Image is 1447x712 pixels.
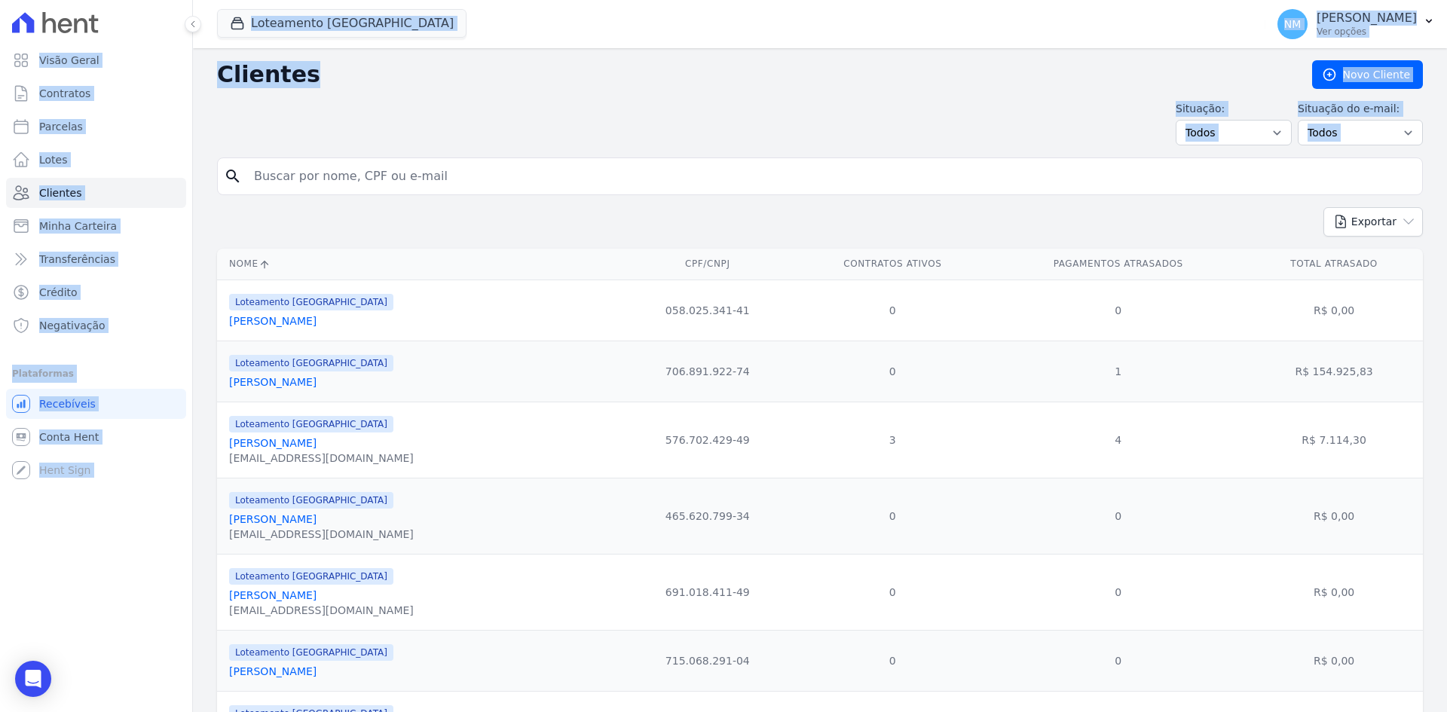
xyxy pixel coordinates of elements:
td: 0 [794,341,991,402]
td: 0 [794,478,991,554]
span: Loteamento [GEOGRAPHIC_DATA] [229,416,393,432]
label: Situação do e-mail: [1298,101,1423,117]
span: Conta Hent [39,429,99,445]
a: Transferências [6,244,186,274]
td: R$ 0,00 [1245,478,1423,554]
a: Lotes [6,145,186,175]
span: Recebíveis [39,396,96,411]
span: Clientes [39,185,81,200]
a: [PERSON_NAME] [229,437,317,449]
span: Loteamento [GEOGRAPHIC_DATA] [229,492,393,509]
td: 0 [991,280,1245,341]
a: [PERSON_NAME] [229,315,317,327]
td: 058.025.341-41 [621,280,794,341]
button: Exportar [1323,207,1423,237]
button: NM [PERSON_NAME] Ver opções [1265,3,1447,45]
a: [PERSON_NAME] [229,513,317,525]
div: [EMAIL_ADDRESS][DOMAIN_NAME] [229,451,414,466]
td: 3 [794,402,991,478]
label: Situação: [1176,101,1292,117]
div: Plataformas [12,365,180,383]
span: Transferências [39,252,115,267]
td: R$ 0,00 [1245,280,1423,341]
a: Conta Hent [6,422,186,452]
a: [PERSON_NAME] [229,665,317,677]
a: [PERSON_NAME] [229,376,317,388]
div: [EMAIL_ADDRESS][DOMAIN_NAME] [229,603,414,618]
p: Ver opções [1317,26,1417,38]
td: 1 [991,341,1245,402]
th: Total Atrasado [1245,249,1423,280]
button: Loteamento [GEOGRAPHIC_DATA] [217,9,467,38]
td: 0 [991,478,1245,554]
td: 465.620.799-34 [621,478,794,554]
span: Parcelas [39,119,83,134]
th: Pagamentos Atrasados [991,249,1245,280]
a: Negativação [6,310,186,341]
div: [EMAIL_ADDRESS][DOMAIN_NAME] [229,527,414,542]
input: Buscar por nome, CPF ou e-mail [245,161,1416,191]
span: Loteamento [GEOGRAPHIC_DATA] [229,294,393,310]
h2: Clientes [217,61,1288,88]
a: Clientes [6,178,186,208]
a: Novo Cliente [1312,60,1423,89]
td: 691.018.411-49 [621,554,794,630]
span: Negativação [39,318,106,333]
td: R$ 0,00 [1245,630,1423,691]
div: Open Intercom Messenger [15,661,51,697]
td: R$ 7.114,30 [1245,402,1423,478]
th: Nome [217,249,621,280]
a: Minha Carteira [6,211,186,241]
span: Loteamento [GEOGRAPHIC_DATA] [229,568,393,585]
span: Crédito [39,285,78,300]
span: Loteamento [GEOGRAPHIC_DATA] [229,644,393,661]
td: R$ 154.925,83 [1245,341,1423,402]
td: 0 [991,554,1245,630]
a: [PERSON_NAME] [229,589,317,601]
a: Parcelas [6,112,186,142]
i: search [224,167,242,185]
a: Recebíveis [6,389,186,419]
td: R$ 0,00 [1245,554,1423,630]
a: Visão Geral [6,45,186,75]
td: 4 [991,402,1245,478]
th: Contratos Ativos [794,249,991,280]
td: 715.068.291-04 [621,630,794,691]
td: 576.702.429-49 [621,402,794,478]
td: 0 [991,630,1245,691]
span: Lotes [39,152,68,167]
th: CPF/CNPJ [621,249,794,280]
span: Visão Geral [39,53,99,68]
a: Crédito [6,277,186,307]
span: Loteamento [GEOGRAPHIC_DATA] [229,355,393,371]
td: 0 [794,554,991,630]
td: 0 [794,280,991,341]
span: Minha Carteira [39,218,117,234]
td: 0 [794,630,991,691]
p: [PERSON_NAME] [1317,11,1417,26]
span: Contratos [39,86,90,101]
a: Contratos [6,78,186,108]
span: NM [1284,19,1302,29]
td: 706.891.922-74 [621,341,794,402]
